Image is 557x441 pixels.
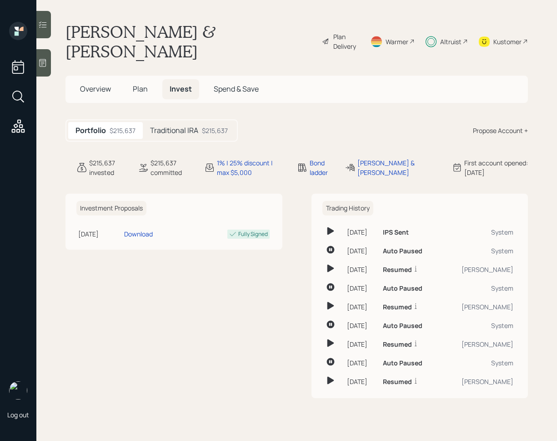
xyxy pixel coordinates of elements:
[89,158,127,177] div: $215,637 invested
[217,158,286,177] div: 1% | 25% discount | max $5,000
[75,126,106,135] h5: Portfolio
[383,378,412,386] h6: Resumed
[383,229,409,236] h6: IPS Sent
[170,84,192,94] span: Invest
[444,358,513,368] div: System
[347,283,376,293] div: [DATE]
[202,126,228,135] div: $215,637
[76,201,146,216] h6: Investment Proposals
[347,358,376,368] div: [DATE]
[383,359,422,367] h6: Auto Paused
[383,303,412,311] h6: Resumed
[440,37,462,46] div: Altruist
[493,37,522,46] div: Kustomer
[444,302,513,312] div: [PERSON_NAME]
[444,246,513,256] div: System
[383,341,412,349] h6: Resumed
[383,266,412,274] h6: Resumed
[78,229,120,239] div: [DATE]
[347,377,376,386] div: [DATE]
[347,265,376,274] div: [DATE]
[151,158,193,177] div: $215,637 committed
[383,285,422,292] h6: Auto Paused
[110,126,135,135] div: $215,637
[124,229,153,239] div: Download
[150,126,198,135] h5: Traditional IRA
[444,283,513,293] div: System
[347,227,376,237] div: [DATE]
[7,410,29,419] div: Log out
[347,246,376,256] div: [DATE]
[347,321,376,330] div: [DATE]
[473,126,528,135] div: Propose Account +
[444,377,513,386] div: [PERSON_NAME]
[80,84,111,94] span: Overview
[238,230,268,238] div: Fully Signed
[444,227,513,237] div: System
[444,265,513,274] div: [PERSON_NAME]
[310,158,334,177] div: Bond ladder
[65,22,315,61] h1: [PERSON_NAME] & [PERSON_NAME]
[357,158,441,177] div: [PERSON_NAME] & [PERSON_NAME]
[322,201,373,216] h6: Trading History
[333,32,359,51] div: Plan Delivery
[464,158,528,177] div: First account opened: [DATE]
[386,37,408,46] div: Warmer
[444,339,513,349] div: [PERSON_NAME]
[383,322,422,330] h6: Auto Paused
[9,381,27,400] img: retirable_logo.png
[383,247,422,255] h6: Auto Paused
[347,339,376,349] div: [DATE]
[444,321,513,330] div: System
[133,84,148,94] span: Plan
[347,302,376,312] div: [DATE]
[214,84,259,94] span: Spend & Save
